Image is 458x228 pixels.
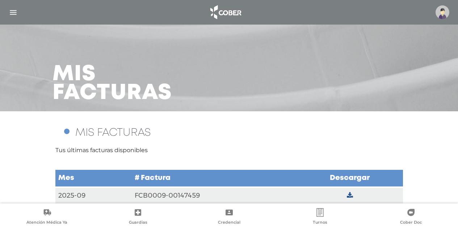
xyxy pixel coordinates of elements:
[313,220,327,226] span: Turnos
[9,8,18,17] img: Cober_menu-lines-white.svg
[55,146,403,155] p: Tus últimas facturas disponibles
[55,169,132,187] td: Mes
[55,187,132,204] td: 2025-09
[52,65,172,103] h3: Mis facturas
[206,4,244,21] img: logo_cober_home-white.png
[366,208,457,227] a: Cober Doc
[132,169,297,187] td: # Factura
[297,169,403,187] td: Descargar
[1,208,92,227] a: Atención Médica Ya
[75,128,151,138] span: MIS FACTURAS
[132,187,297,204] td: FCB0009-00147459
[400,220,422,226] span: Cober Doc
[436,5,449,19] img: profile-placeholder.svg
[26,220,67,226] span: Atención Médica Ya
[184,208,274,227] a: Credencial
[129,220,147,226] span: Guardias
[92,208,183,227] a: Guardias
[274,208,365,227] a: Turnos
[218,220,240,226] span: Credencial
